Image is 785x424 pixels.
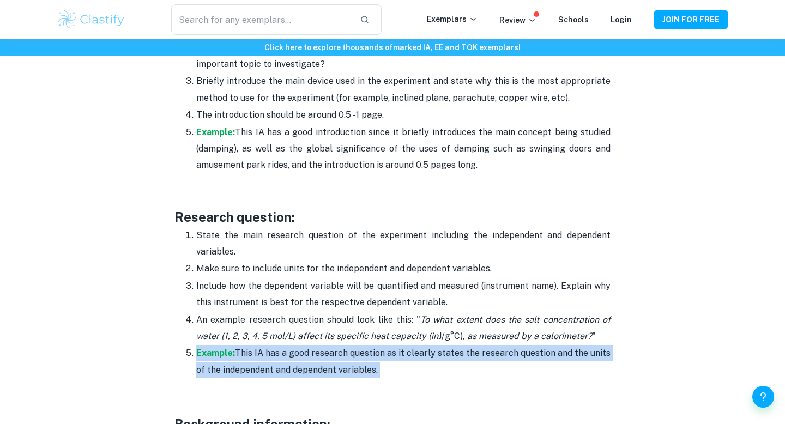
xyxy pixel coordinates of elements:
[752,386,774,408] button: Help and Feedback
[196,107,611,123] p: The introduction should be around 0.5 - 1 page.
[611,15,632,24] a: Login
[196,227,611,261] p: State the main research question of the experiment including the independent and dependent variab...
[196,73,611,106] p: Briefly introduce the main device used in the experiment and state why this is the most appropria...
[196,314,611,341] i: To what extent does the salt concentration of water (1, 2, 3, 4, 5 mol/L) affect its specific hea...
[196,348,235,358] a: Example:
[57,9,126,31] img: Clastify logo
[463,331,592,341] i: , as measured by a calorimeter?
[196,345,611,378] p: This IA has a good research question as it clearly states the research question and the units of ...
[171,4,351,35] input: Search for any exemplars...
[196,124,611,174] p: This IA has a good introduction since it briefly introduces the main concept being studied (dampi...
[196,312,611,345] p: An example research question should look like this: " J/g°C) "
[196,40,611,73] p: State the personal or global significance of the topic - what made you choose this and why is it ...
[196,127,235,137] a: Example:
[427,13,478,25] p: Exemplars
[558,15,589,24] a: Schools
[196,278,611,311] p: Include how the dependent variable will be quantified and measured (instrument name). Explain why...
[174,207,611,227] h3: Research question:
[499,14,536,26] p: Review
[196,261,611,277] p: Make sure to include units for the independent and dependent variables.
[654,10,728,29] button: JOIN FOR FREE
[2,41,783,53] h6: Click here to explore thousands of marked IA, EE and TOK exemplars !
